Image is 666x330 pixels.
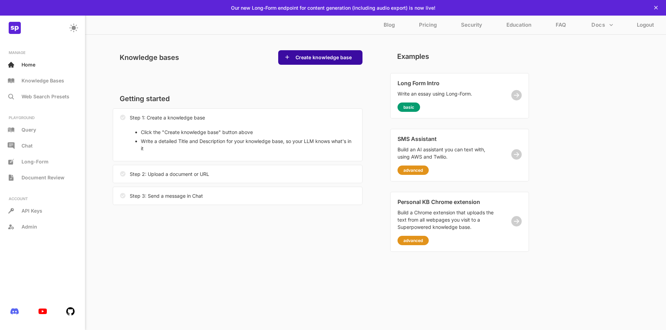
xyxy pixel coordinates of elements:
p: Pricing [419,21,437,32]
p: Chat [22,143,33,149]
p: Write an essay using Long-Form. [398,90,494,97]
img: bnu8aOQAAAABJRU5ErkJggg== [10,308,19,314]
p: Step 1: Create a knowledge base [130,114,205,121]
button: more [589,18,616,32]
p: Education [506,21,531,32]
li: Write a detailed Title and Description for your knowledge base, so your LLM knows what's in it [141,137,355,152]
img: z8lAhOqrsAAAAASUVORK5CYII= [9,22,21,34]
span: Long-Form [22,159,49,164]
p: Admin [22,224,37,230]
p: Blog [384,21,395,32]
p: ACCOUNT [3,196,82,201]
p: Security [461,21,482,32]
p: basic [403,105,414,110]
img: 6MBzwQAAAABJRU5ErkJggg== [66,307,75,315]
p: Step 2: Upload a document or URL [130,170,209,178]
p: Build a Chrome extension that uploads the text from all webpages you visit to a Superpowered know... [398,209,494,231]
p: Logout [637,21,654,32]
p: Query [22,127,36,133]
p: Getting started [113,92,362,105]
p: MANAGE [3,50,82,55]
p: Build an AI assistant you can text with, using AWS and Twilio. [398,146,494,160]
li: Click the "Create knowledge base" button above [141,128,355,136]
span: Document Review [22,175,65,180]
img: N39bNTixw8P4fi+M93mRMZHgAAAAASUVORK5CYII= [39,309,47,314]
p: Knowledge bases [113,51,186,64]
p: Web Search Presets [22,93,69,99]
p: SMS Assistant [398,135,494,142]
p: Examples [390,50,436,63]
p: Our new Long-Form endpoint for content generation (including audio export) is now live! [231,5,435,11]
p: Long Form Intro [398,80,494,87]
p: API Keys [22,208,42,214]
p: Step 3: Send a message in Chat [130,192,203,199]
button: Create knowledge base [293,54,354,61]
p: Home [22,62,35,68]
p: advanced [403,168,423,173]
p: advanced [403,238,423,243]
p: Personal KB Chrome extension [398,198,494,205]
p: PLAYGROUND [3,115,82,120]
p: Knowledge Bases [22,78,64,83]
p: FAQ [556,21,566,32]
